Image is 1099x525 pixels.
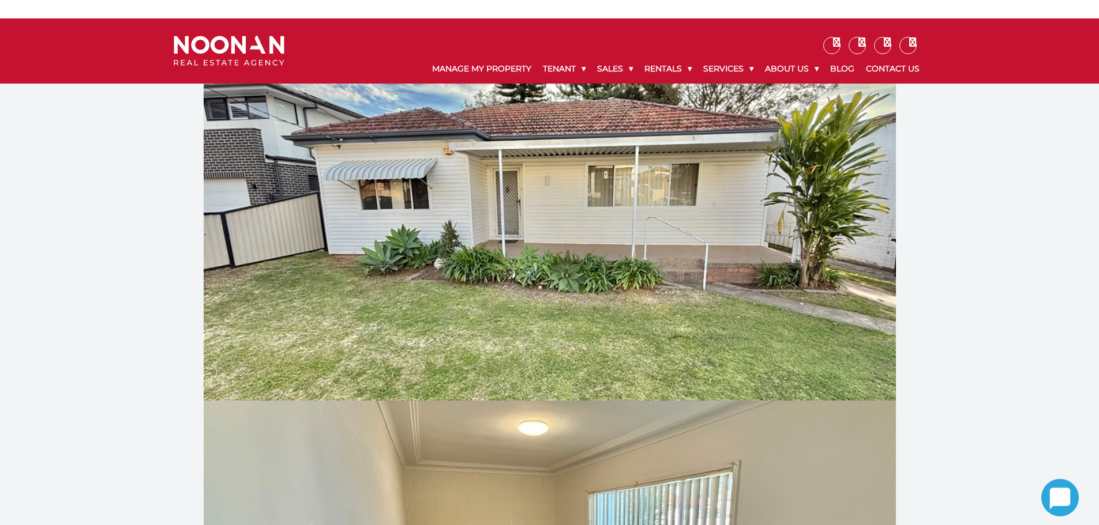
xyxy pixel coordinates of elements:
a: Sales [591,54,639,84]
a: Services [697,54,759,84]
a: Contact Us [860,54,925,84]
a: Blog [824,54,860,84]
a: Manage My Property [426,54,537,84]
a: Tenant [537,54,591,84]
a: Rentals [639,54,697,84]
a: About Us [759,54,824,84]
img: Noonan Real Estate Agency [174,36,284,66]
